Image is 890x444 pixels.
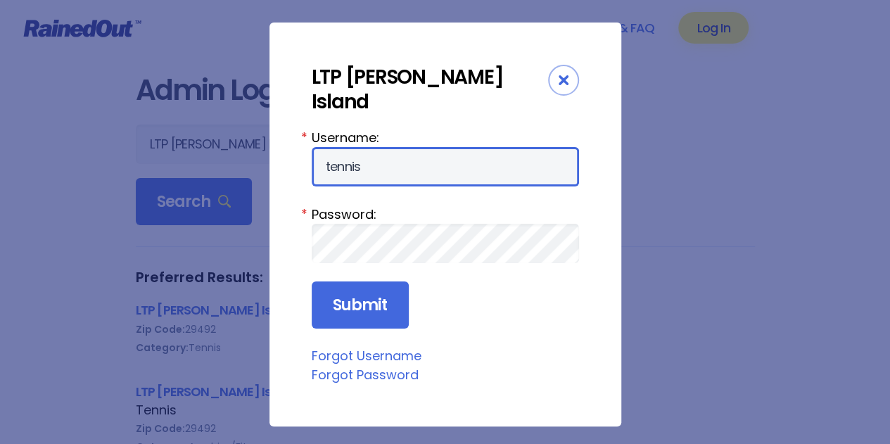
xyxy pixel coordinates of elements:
label: Password: [312,205,579,224]
div: Close [548,65,579,96]
input: Submit [312,281,409,329]
div: LTP [PERSON_NAME] Island [312,65,548,114]
a: Forgot Username [312,347,421,364]
label: Username: [312,128,579,147]
a: Forgot Password [312,366,419,383]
